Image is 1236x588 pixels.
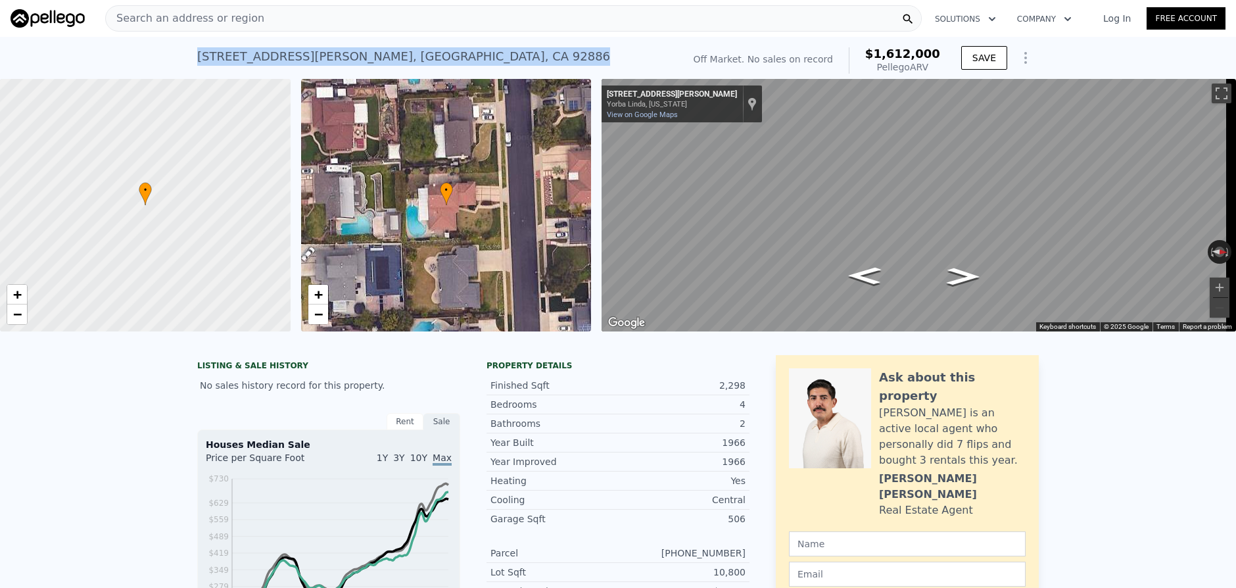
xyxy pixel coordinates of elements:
div: Central [618,493,746,506]
span: 3Y [393,453,404,463]
path: Go North, Marynell Dr [933,264,994,289]
div: [PERSON_NAME] is an active local agent who personally did 7 flips and bought 3 rentals this year. [879,405,1026,468]
div: Off Market. No sales on record [694,53,833,66]
div: 10,800 [618,566,746,579]
a: Open this area in Google Maps (opens a new window) [605,314,648,331]
span: − [314,306,322,322]
button: SAVE [961,46,1007,70]
div: 2,298 [618,379,746,392]
button: Keyboard shortcuts [1039,322,1096,331]
div: 4 [618,398,746,411]
path: Go South, Marynell Dr [834,263,895,289]
div: Parcel [490,547,618,560]
button: Zoom in [1210,278,1229,297]
button: Reset the view [1208,246,1232,257]
a: Zoom in [308,285,328,305]
a: Zoom in [7,285,27,305]
tspan: $730 [208,474,229,483]
div: [PERSON_NAME] [PERSON_NAME] [879,471,1026,502]
button: Toggle fullscreen view [1212,84,1231,103]
button: Show Options [1012,45,1039,71]
button: Solutions [924,7,1007,31]
span: 10Y [410,453,427,463]
tspan: $489 [208,532,229,541]
div: Ask about this property [879,368,1026,405]
div: Sale [423,413,460,430]
a: Zoom out [308,305,328,324]
span: • [440,184,453,196]
button: Rotate counterclockwise [1208,240,1215,264]
div: Garage Sqft [490,512,618,526]
a: Log In [1087,12,1147,25]
div: • [440,182,453,205]
a: Zoom out [7,305,27,324]
span: Max [433,453,452,466]
button: Zoom out [1210,298,1229,318]
div: Houses Median Sale [206,438,452,451]
div: Pellego ARV [865,61,940,74]
a: Report a problem [1183,323,1232,330]
div: Year Improved [490,455,618,468]
span: • [139,184,152,196]
div: 1966 [618,455,746,468]
div: Map [602,79,1236,331]
div: Bathrooms [490,417,618,430]
div: No sales history record for this property. [197,374,460,397]
div: [PHONE_NUMBER] [618,547,746,560]
div: [STREET_ADDRESS][PERSON_NAME] , [GEOGRAPHIC_DATA] , CA 92886 [197,47,610,66]
div: Yorba Linda, [US_STATE] [607,100,737,109]
div: Cooling [490,493,618,506]
div: 2 [618,417,746,430]
div: Rent [387,413,423,430]
div: Property details [487,360,749,371]
img: Google [605,314,648,331]
div: 506 [618,512,746,526]
div: • [139,182,152,205]
div: Heating [490,474,618,487]
button: Rotate clockwise [1225,240,1232,264]
input: Email [789,562,1026,587]
span: $1,612,000 [865,47,940,61]
tspan: $419 [208,549,229,558]
img: Pellego [11,9,85,28]
div: Lot Sqft [490,566,618,579]
button: Company [1007,7,1082,31]
div: Bedrooms [490,398,618,411]
div: Price per Square Foot [206,451,329,472]
div: LISTING & SALE HISTORY [197,360,460,374]
tspan: $349 [208,566,229,575]
tspan: $559 [208,515,229,524]
div: Year Built [490,436,618,449]
div: 1966 [618,436,746,449]
a: Terms (opens in new tab) [1156,323,1175,330]
span: © 2025 Google [1104,323,1149,330]
span: 1Y [377,453,388,463]
span: − [13,306,22,322]
div: [STREET_ADDRESS][PERSON_NAME] [607,89,737,100]
a: View on Google Maps [607,110,678,119]
div: Real Estate Agent [879,502,973,518]
span: + [314,286,322,303]
div: Street View [602,79,1236,331]
div: Finished Sqft [490,379,618,392]
span: + [13,286,22,303]
a: Free Account [1147,7,1225,30]
a: Show location on map [748,97,757,111]
div: Yes [618,474,746,487]
tspan: $629 [208,499,229,508]
input: Name [789,531,1026,556]
span: Search an address or region [106,11,264,26]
